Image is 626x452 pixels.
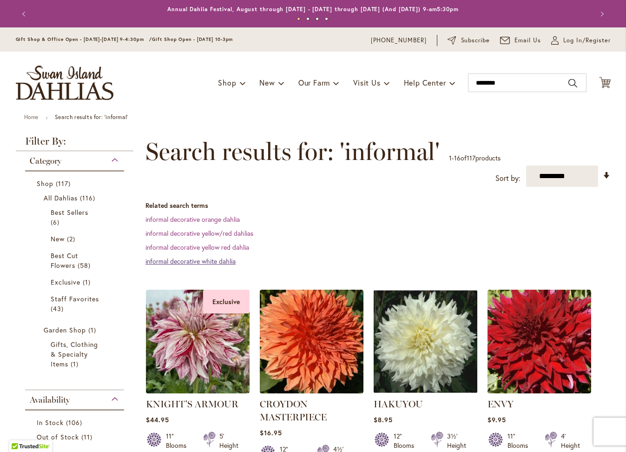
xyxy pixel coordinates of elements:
a: Subscribe [448,36,490,45]
a: Hakuyou [374,386,477,395]
span: 117 [56,179,73,188]
img: Hakuyou [374,290,477,393]
a: [PHONE_NUMBER] [371,36,427,45]
span: Gift Shop Open - [DATE] 10-3pm [152,36,233,42]
div: 11" Blooms [166,432,192,450]
span: 11 [81,432,95,442]
span: Best Cut Flowers [51,251,78,270]
span: Visit Us [353,78,380,87]
a: HAKUYOU [374,399,423,410]
span: Out of Stock [37,432,79,441]
span: Log In/Register [563,36,611,45]
a: Envy [488,386,591,395]
button: 1 of 4 [297,17,300,20]
span: 117 [467,153,475,162]
span: Search results for: 'informal' [145,138,440,166]
a: New [51,234,101,244]
a: CROYDON MASTERPIECE [260,386,363,395]
dt: Related search terms [145,201,611,210]
div: 11" Blooms [507,432,534,450]
a: CROYDON MASTERPIECE [260,399,327,423]
span: 1 [83,277,93,287]
a: KNIGHT'S ARMOUR Exclusive [146,386,250,395]
a: KNIGHT'S ARMOUR [146,399,238,410]
strong: Search results for: 'informal' [55,113,128,120]
span: 116 [80,193,98,203]
a: Home [24,113,39,120]
a: ENVY [488,399,514,410]
button: 4 of 4 [325,17,328,20]
div: 5' Height [219,432,238,450]
span: Gifts, Clothing & Specialty Items [51,340,99,368]
img: CROYDON MASTERPIECE [260,290,363,393]
a: store logo [16,66,113,100]
label: Sort by: [495,170,521,187]
div: 12" Blooms [394,432,420,450]
a: Out of Stock 11 [37,432,115,442]
span: In Stock [37,418,64,427]
strong: Filter By: [16,136,134,151]
span: New [259,78,275,87]
iframe: Launch Accessibility Center [7,419,33,445]
a: Annual Dahlia Festival, August through [DATE] - [DATE] through [DATE] (And [DATE]) 9-am5:30pm [167,6,459,13]
span: New [51,234,65,243]
a: In Stock 106 [37,418,115,427]
img: KNIGHT'S ARMOUR [146,290,250,393]
img: Envy [488,290,591,393]
span: All Dahlias [44,193,78,202]
span: Shop [37,179,53,188]
a: informal decorative yellow/red dahlias [145,229,253,238]
a: informal decorative yellow red dahlia [145,243,249,252]
span: $16.95 [260,428,282,437]
span: Subscribe [461,36,490,45]
span: Staff Favorites [51,294,99,303]
span: Category [30,156,61,166]
a: Best Sellers [51,207,101,227]
span: $9.95 [488,415,506,424]
a: Staff Favorites [51,294,101,313]
span: 43 [51,304,66,313]
span: 1 [71,359,81,369]
span: Shop [218,78,236,87]
span: Our Farm [298,78,330,87]
a: Log In/Register [551,36,611,45]
button: Next [592,5,611,23]
a: Shop [37,179,115,188]
a: Best Cut Flowers [51,251,101,270]
span: 2 [67,234,78,244]
span: $8.95 [374,415,393,424]
span: 6 [51,217,62,227]
span: 16 [454,153,461,162]
button: Previous [16,5,34,23]
div: Exclusive [203,290,250,313]
div: 4' Height [561,432,580,450]
a: Exclusive [51,277,101,287]
span: 1 [449,153,452,162]
p: - of products [449,151,501,166]
span: Email Us [514,36,541,45]
span: Best Sellers [51,208,89,217]
button: 3 of 4 [316,17,319,20]
a: Garden Shop [44,325,108,335]
a: informal decorative white dahlia [145,257,236,266]
span: Help Center [404,78,446,87]
span: Gift Shop & Office Open - [DATE]-[DATE] 9-4:30pm / [16,36,152,42]
span: 58 [78,260,93,270]
span: Availability [30,395,70,405]
span: Garden Shop [44,326,86,334]
a: Gifts, Clothing &amp; Specialty Items [51,339,101,369]
a: Email Us [500,36,541,45]
span: Exclusive [51,278,80,286]
span: 1 [88,325,99,335]
a: informal decorative orange dahlia [145,215,240,224]
div: 3½' Height [447,432,466,450]
a: All Dahlias [44,193,108,203]
button: 2 of 4 [306,17,310,20]
span: 106 [66,418,85,427]
span: $44.95 [146,415,169,424]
